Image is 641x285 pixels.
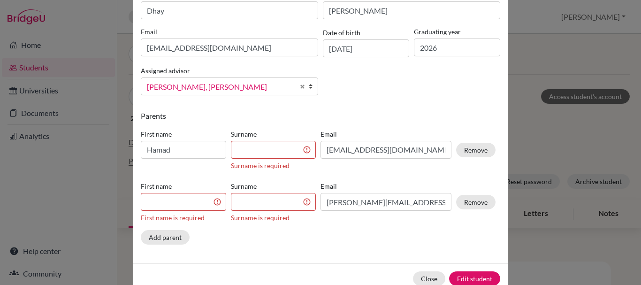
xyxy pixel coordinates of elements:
[141,230,190,245] button: Add parent
[231,161,316,170] div: Surname is required
[141,66,190,76] label: Assigned advisor
[141,181,226,191] label: First name
[456,195,496,209] button: Remove
[231,213,316,223] div: Surname is required
[323,28,360,38] label: Date of birth
[231,129,316,139] label: Surname
[141,110,500,122] p: Parents
[231,181,316,191] label: Surname
[456,143,496,157] button: Remove
[414,27,500,37] label: Graduating year
[141,129,226,139] label: First name
[141,213,226,223] div: First name is required
[323,39,409,57] input: dd/mm/yyyy
[320,181,451,191] label: Email
[320,129,451,139] label: Email
[147,81,294,93] span: [PERSON_NAME], [PERSON_NAME]
[141,27,318,37] label: Email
